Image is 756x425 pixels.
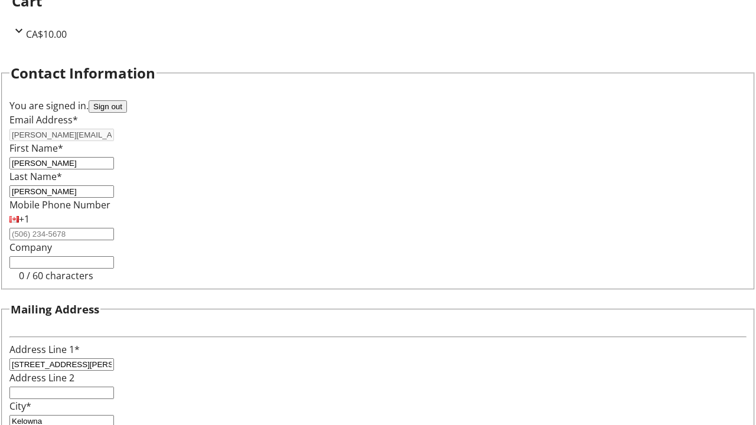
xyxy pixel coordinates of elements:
[89,100,127,113] button: Sign out
[9,228,114,240] input: (506) 234-5678
[26,28,67,41] span: CA$10.00
[9,400,31,413] label: City*
[19,269,93,282] tr-character-limit: 0 / 60 characters
[9,198,110,211] label: Mobile Phone Number
[9,99,747,113] div: You are signed in.
[11,63,155,84] h2: Contact Information
[9,170,62,183] label: Last Name*
[9,113,78,126] label: Email Address*
[9,142,63,155] label: First Name*
[9,371,74,384] label: Address Line 2
[9,358,114,371] input: Address
[9,343,80,356] label: Address Line 1*
[9,241,52,254] label: Company
[11,301,99,318] h3: Mailing Address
